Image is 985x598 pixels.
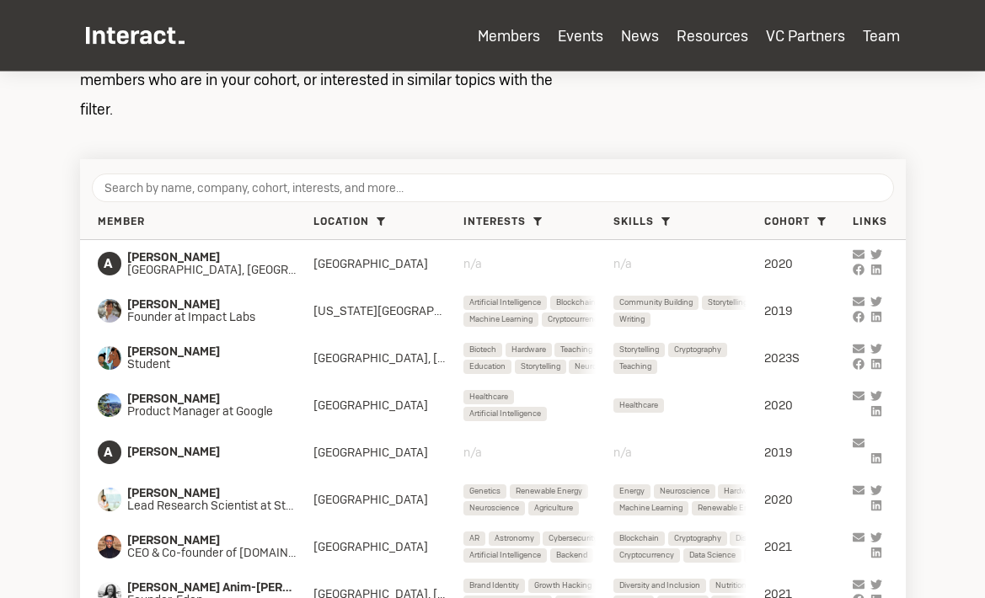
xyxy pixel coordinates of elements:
[469,296,541,310] span: Artificial Intelligence
[516,484,582,499] span: Renewable Energy
[764,398,853,413] div: 2020
[313,539,463,554] div: [GEOGRAPHIC_DATA]
[127,499,314,513] span: Lead Research Scientist at Stealth Clean Energy Startup
[619,548,674,563] span: Cryptocurrency
[127,392,291,406] span: [PERSON_NAME]
[764,445,853,460] div: 2019
[127,446,285,459] span: [PERSON_NAME]
[127,547,314,560] span: CEO & Co-founder of [DOMAIN_NAME]
[766,26,845,45] a: VC Partners
[92,174,894,202] input: Search by name, company, cohort, interests, and more...
[674,531,721,546] span: Cryptography
[548,312,602,327] span: Cryptocurrency
[313,303,463,318] div: [US_STATE][GEOGRAPHIC_DATA]
[478,26,540,45] a: Members
[534,579,592,593] span: Growth Hacking
[469,312,533,327] span: Machine Learning
[313,445,463,460] div: [GEOGRAPHIC_DATA]
[98,216,145,229] span: Member
[469,407,541,421] span: Artificial Intelligence
[619,360,651,374] span: Teaching
[127,358,285,371] span: Student
[127,487,314,500] span: [PERSON_NAME]
[619,579,700,593] span: Diversity and Inclusion
[127,251,314,264] span: [PERSON_NAME]
[127,534,314,547] span: [PERSON_NAME]
[127,405,291,419] span: Product Manager at Google
[313,398,463,413] div: [GEOGRAPHIC_DATA]
[677,26,748,45] a: Resources
[613,216,654,229] span: Skills
[549,531,597,546] span: Cybersecurity
[127,345,285,359] span: [PERSON_NAME]
[724,484,758,499] span: Hardware
[619,501,683,515] span: Machine Learning
[863,26,900,45] a: Team
[715,579,747,593] span: Nutrition
[495,531,534,546] span: Astronomy
[469,548,541,563] span: Artificial Intelligence
[86,27,185,45] img: Interact Logo
[764,216,810,229] span: Cohort
[764,256,853,271] div: 2020
[463,216,526,229] span: Interests
[469,343,496,357] span: Biotech
[127,581,314,595] span: [PERSON_NAME] Anim-[PERSON_NAME]
[560,343,592,357] span: Teaching
[313,350,463,366] div: [GEOGRAPHIC_DATA], [GEOGRAPHIC_DATA]
[127,298,285,312] span: [PERSON_NAME]
[469,390,508,404] span: Healthcare
[98,252,121,275] span: A
[660,484,709,499] span: Neuroscience
[619,484,645,499] span: Energy
[469,579,519,593] span: Brand Identity
[511,343,546,357] span: Hardware
[764,350,853,366] div: 2023S
[469,484,501,499] span: Genetics
[619,343,659,357] span: Storytelling
[127,264,314,277] span: [GEOGRAPHIC_DATA], [GEOGRAPHIC_DATA]
[313,256,463,271] div: [GEOGRAPHIC_DATA]
[764,492,853,507] div: 2020
[127,311,285,324] span: Founder at Impact Labs
[469,501,519,515] span: Neuroscience
[853,216,887,229] span: Links
[621,26,659,45] a: News
[619,398,658,413] span: Healthcare
[708,296,747,310] span: Storytelling
[556,296,596,310] span: Blockchain
[689,548,736,563] span: Data Science
[619,531,659,546] span: Blockchain
[313,492,463,507] div: [GEOGRAPHIC_DATA]
[469,531,479,546] span: AR
[575,360,624,374] span: Neuroscience
[619,296,693,310] span: Community Building
[521,360,560,374] span: Storytelling
[764,539,853,554] div: 2021
[698,501,764,515] span: Renewable Energy
[534,501,573,515] span: Agriculture
[764,303,853,318] div: 2019
[313,216,369,229] span: Location
[619,312,645,327] span: Writing
[556,548,587,563] span: Backend
[558,26,603,45] a: Events
[469,360,506,374] span: Education
[674,343,721,357] span: Cryptography
[98,440,121,464] span: A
